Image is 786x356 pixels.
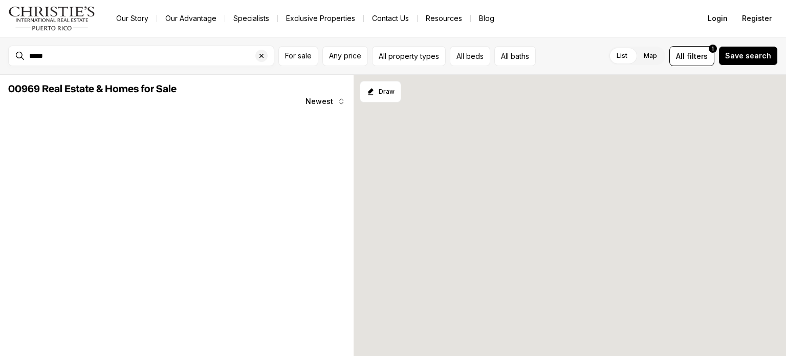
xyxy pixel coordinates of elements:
img: logo [8,6,96,31]
label: Map [636,47,665,65]
button: Save search [718,46,778,66]
button: Newest [299,91,352,112]
span: Login [708,14,728,23]
span: Save search [725,52,771,60]
span: 1 [712,45,714,53]
button: All property types [372,46,446,66]
button: Contact Us [364,11,417,26]
a: Resources [418,11,470,26]
button: Any price [322,46,368,66]
span: 00969 Real Estate & Homes for Sale [8,84,177,94]
a: Our Advantage [157,11,225,26]
button: Start drawing [360,81,401,102]
span: Newest [305,97,333,106]
button: All beds [450,46,490,66]
a: Exclusive Properties [278,11,363,26]
span: All [676,51,685,61]
span: Any price [329,52,361,60]
span: For sale [285,52,312,60]
button: Allfilters1 [669,46,714,66]
button: Login [702,8,734,29]
a: Our Story [108,11,157,26]
a: Blog [471,11,503,26]
button: Clear search input [255,46,274,66]
label: List [608,47,636,65]
span: filters [687,51,708,61]
a: Specialists [225,11,277,26]
button: For sale [278,46,318,66]
button: All baths [494,46,536,66]
button: Register [736,8,778,29]
span: Register [742,14,772,23]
